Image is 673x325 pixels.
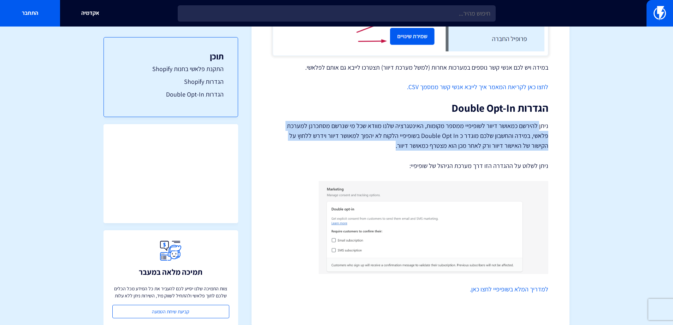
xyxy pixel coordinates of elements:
p: במידה ויש לכם אנשי קשר נוספים במערכות אחרות (למשל מערכת דיוור) תצטרכו לייבא גם אותם לפלאשי. [273,63,548,72]
a: למדריך המלא בשופיפיי לחצו כאן. [470,285,548,293]
input: חיפוש מהיר... [178,5,496,22]
a: התקנת פלאשי בחנות Shopify [118,64,224,74]
p: ניתן לשלוט על ההגדרה הזו דרך מערכת הניהול של שופיפיי: [273,161,548,170]
h3: תוכן [118,52,224,61]
h3: תמיכה מלאה במעבר [139,268,202,276]
p: ניתן להירשם כמאושר דיוור לשופיפיי ממספר מקומות, האינטגרציה שלנו מוודא שכל מי שנרשם מסתכרנן למערכת... [273,121,548,151]
a: לחצו כאן לקריאת המאמר איך לייבא אנשי קשר ממסמך CSV. [407,83,548,91]
h2: הגדרות Double Opt-In [273,102,548,114]
a: הגדרות Double Opt-In [118,90,224,99]
p: צוות התמיכה שלנו יסייע לכם להעביר את כל המידע מכל הכלים שלכם לתוך פלאשי ולהתחיל לשווק מיד, השירות... [112,285,229,299]
a: הגדרות Shopify [118,77,224,86]
a: קביעת שיחת הטמעה [112,305,229,318]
